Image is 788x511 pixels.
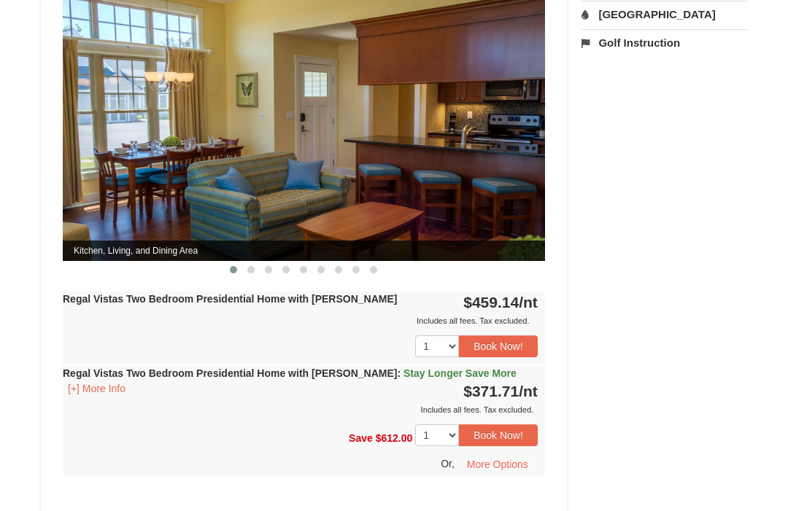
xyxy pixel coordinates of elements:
[463,383,519,399] span: $371.71
[376,432,413,444] span: $612.00
[463,294,538,311] strong: $459.14
[403,367,517,379] span: Stay Longer Save More
[63,313,538,328] div: Includes all fees. Tax excluded.
[459,335,538,357] button: Book Now!
[582,1,747,28] a: [GEOGRAPHIC_DATA]
[397,367,401,379] span: :
[582,29,747,56] a: Golf Instruction
[63,241,545,261] span: Kitchen, Living, and Dining Area
[63,402,538,417] div: Includes all fees. Tax excluded.
[457,453,538,475] button: More Options
[63,367,517,379] strong: Regal Vistas Two Bedroom Presidential Home with [PERSON_NAME]
[63,381,131,397] button: [+] More Info
[519,294,538,311] span: /nt
[349,432,373,444] span: Save
[63,293,397,305] strong: Regal Vistas Two Bedroom Presidential Home with [PERSON_NAME]
[519,383,538,399] span: /nt
[459,424,538,446] button: Book Now!
[441,458,455,469] span: Or,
